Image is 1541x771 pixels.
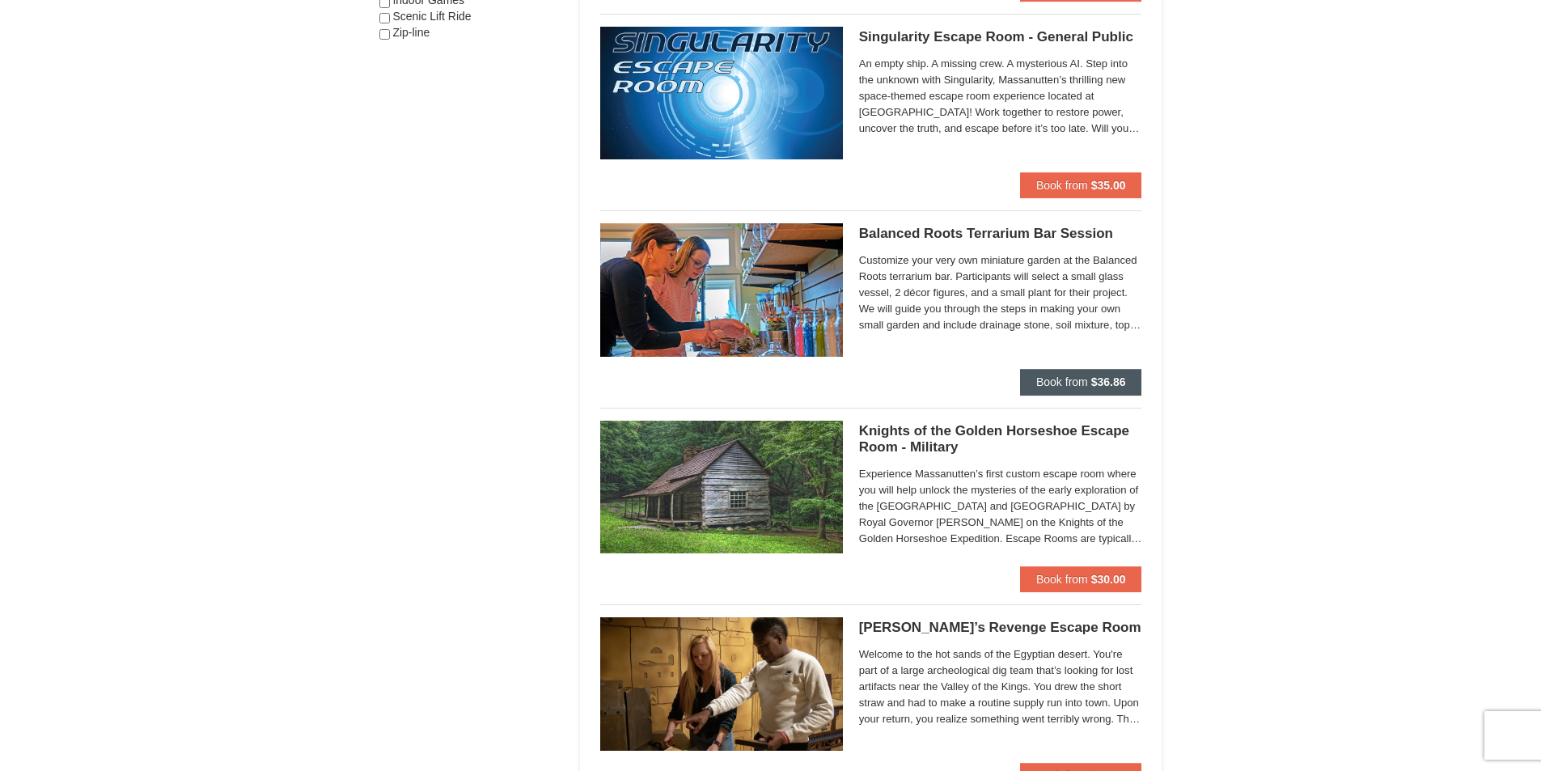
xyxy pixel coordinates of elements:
img: 6619913-527-a9527fc8.jpg [600,27,843,159]
strong: $36.86 [1091,375,1126,388]
button: Book from $35.00 [1020,172,1142,198]
span: Scenic Lift Ride [392,10,471,23]
span: An empty ship. A missing crew. A mysterious AI. Step into the unknown with Singularity, Massanutt... [859,56,1142,137]
h5: [PERSON_NAME]’s Revenge Escape Room [859,620,1142,636]
img: 6619913-405-76dfcace.jpg [600,617,843,750]
strong: $35.00 [1091,179,1126,192]
span: Book from [1036,573,1088,586]
button: Book from $36.86 [1020,369,1142,395]
strong: $30.00 [1091,573,1126,586]
span: Welcome to the hot sands of the Egyptian desert. You're part of a large archeological dig team th... [859,646,1142,727]
h5: Balanced Roots Terrarium Bar Session [859,226,1142,242]
span: Zip-line [392,26,430,39]
h5: Singularity Escape Room - General Public [859,29,1142,45]
img: 18871151-30-393e4332.jpg [600,223,843,356]
img: 6619913-501-6e8caf1d.jpg [600,421,843,553]
span: Experience Massanutten’s first custom escape room where you will help unlock the mysteries of the... [859,466,1142,547]
button: Book from $30.00 [1020,566,1142,592]
span: Book from [1036,179,1088,192]
h5: Knights of the Golden Horseshoe Escape Room - Military [859,423,1142,455]
span: Book from [1036,375,1088,388]
span: Customize your very own miniature garden at the Balanced Roots terrarium bar. Participants will s... [859,252,1142,333]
